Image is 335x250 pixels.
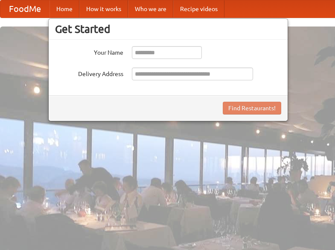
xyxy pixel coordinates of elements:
[55,46,123,57] label: Your Name
[79,0,128,18] a: How it works
[50,0,79,18] a: Home
[223,102,281,115] button: Find Restaurants!
[55,68,123,78] label: Delivery Address
[173,0,224,18] a: Recipe videos
[55,23,281,35] h3: Get Started
[128,0,173,18] a: Who we are
[0,0,50,18] a: FoodMe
